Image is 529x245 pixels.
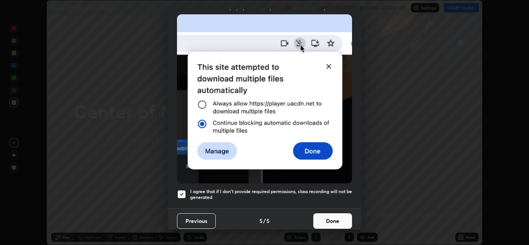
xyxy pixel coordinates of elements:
[177,213,216,229] button: Previous
[190,188,352,200] h5: I agree that if I don't provide required permissions, class recording will not be generated
[259,217,263,225] h4: 5
[266,217,270,225] h4: 5
[177,14,352,183] img: downloads-permission-blocked.gif
[263,217,266,225] h4: /
[313,213,352,229] button: Done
